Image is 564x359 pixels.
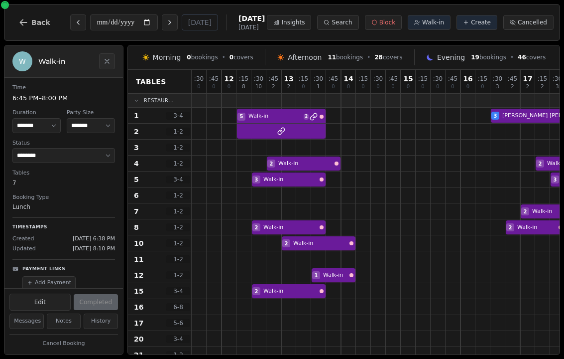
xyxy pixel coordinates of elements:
[269,76,278,82] span: : 45
[240,113,243,120] span: 5
[9,294,71,311] button: Edit
[134,159,139,169] span: 4
[31,19,50,26] span: Back
[134,238,143,248] span: 10
[197,84,200,89] span: 0
[134,175,139,184] span: 5
[162,14,178,30] button: Next day
[293,239,347,248] span: Walk-in
[315,272,318,279] span: 1
[134,302,143,312] span: 16
[517,223,557,232] span: Walk-in
[12,179,115,187] dd: 7
[84,314,118,329] button: History
[302,84,305,89] span: 0
[285,240,288,247] span: 2
[471,18,491,26] span: Create
[134,127,139,137] span: 2
[134,334,143,344] span: 20
[403,75,413,82] span: 15
[374,53,402,61] span: covers
[328,54,336,61] span: 11
[281,18,305,26] span: Insights
[373,76,383,82] span: : 30
[166,287,190,295] span: 3 - 4
[288,52,322,62] span: Afternoon
[134,206,139,216] span: 7
[166,351,190,359] span: 1 - 2
[12,109,61,117] dt: Duration
[328,53,363,61] span: bookings
[12,202,115,211] dd: Lunch
[255,224,258,231] span: 2
[187,53,218,61] span: bookings
[329,76,338,82] span: : 45
[347,84,350,89] span: 0
[314,76,323,82] span: : 30
[67,109,115,117] dt: Party Size
[166,207,190,215] span: 1 - 2
[287,84,290,89] span: 2
[136,77,166,87] span: Tables
[554,176,557,183] span: 3
[255,84,262,89] span: 10
[134,143,139,153] span: 3
[451,84,454,89] span: 0
[134,111,139,121] span: 1
[134,254,143,264] span: 11
[332,18,352,26] span: Search
[284,75,293,82] span: 13
[194,76,204,82] span: : 30
[166,319,190,327] span: 5 - 6
[73,235,115,243] span: [DATE] 6:38 PM
[12,139,115,148] dt: Status
[209,76,219,82] span: : 45
[463,75,472,82] span: 16
[358,76,368,82] span: : 15
[255,288,258,295] span: 2
[518,53,546,61] span: covers
[367,53,370,61] span: •
[408,15,451,30] button: Walk-in
[229,54,233,61] span: 0
[187,54,191,61] span: 0
[73,245,115,253] span: [DATE] 8:10 PM
[47,314,81,329] button: Notes
[12,245,36,253] span: Updated
[255,176,258,183] span: 3
[523,75,532,82] span: 17
[153,52,181,62] span: Morning
[272,84,275,89] span: 2
[379,18,395,26] span: Block
[22,276,76,290] button: Add Payment
[12,224,115,231] p: Timestamps
[524,208,527,215] span: 2
[278,160,333,168] span: Walk-in
[509,224,512,231] span: 2
[263,287,318,296] span: Walk-in
[317,15,358,30] button: Search
[391,84,394,89] span: 0
[421,84,424,89] span: 0
[12,169,115,178] dt: Tables
[436,84,439,89] span: 0
[248,112,302,121] span: Walk-in
[10,10,58,34] button: Back
[466,84,469,89] span: 0
[9,314,44,329] button: Messages
[494,112,497,120] span: 3
[332,84,335,89] span: 0
[144,97,174,104] span: Restaur...
[299,76,308,82] span: : 15
[422,18,444,26] span: Walk-in
[471,54,479,61] span: 19
[508,76,517,82] span: : 45
[166,112,190,120] span: 3 - 4
[229,53,253,61] span: covers
[9,338,118,350] button: Cancel Booking
[478,76,487,82] span: : 15
[12,193,115,202] dt: Booking Type
[481,84,484,89] span: 0
[238,13,265,23] span: [DATE]
[182,14,218,30] button: [DATE]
